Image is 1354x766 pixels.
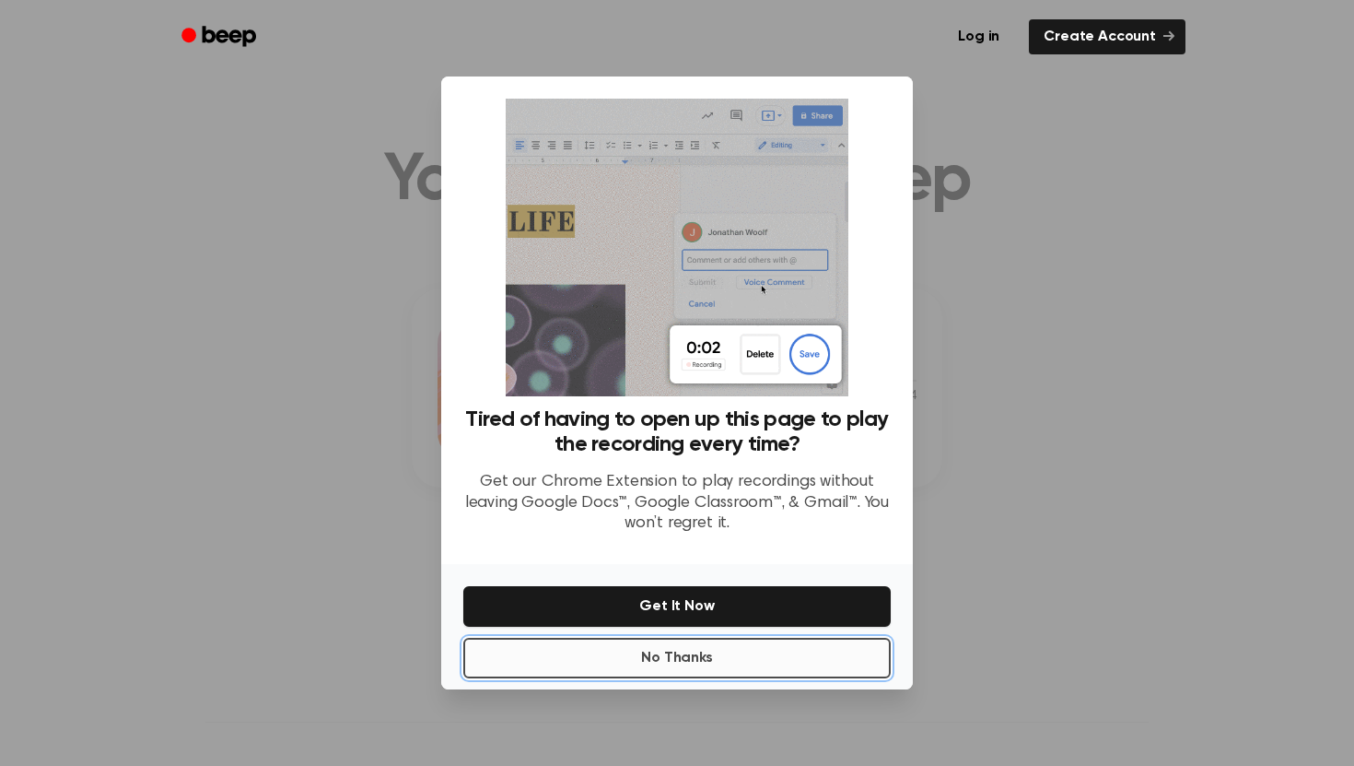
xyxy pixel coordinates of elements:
button: Get It Now [463,586,891,627]
img: Beep extension in action [506,99,847,396]
p: Get our Chrome Extension to play recordings without leaving Google Docs™, Google Classroom™, & Gm... [463,472,891,535]
button: No Thanks [463,638,891,678]
a: Log in [940,16,1018,58]
h3: Tired of having to open up this page to play the recording every time? [463,407,891,457]
a: Create Account [1029,19,1185,54]
a: Beep [169,19,273,55]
